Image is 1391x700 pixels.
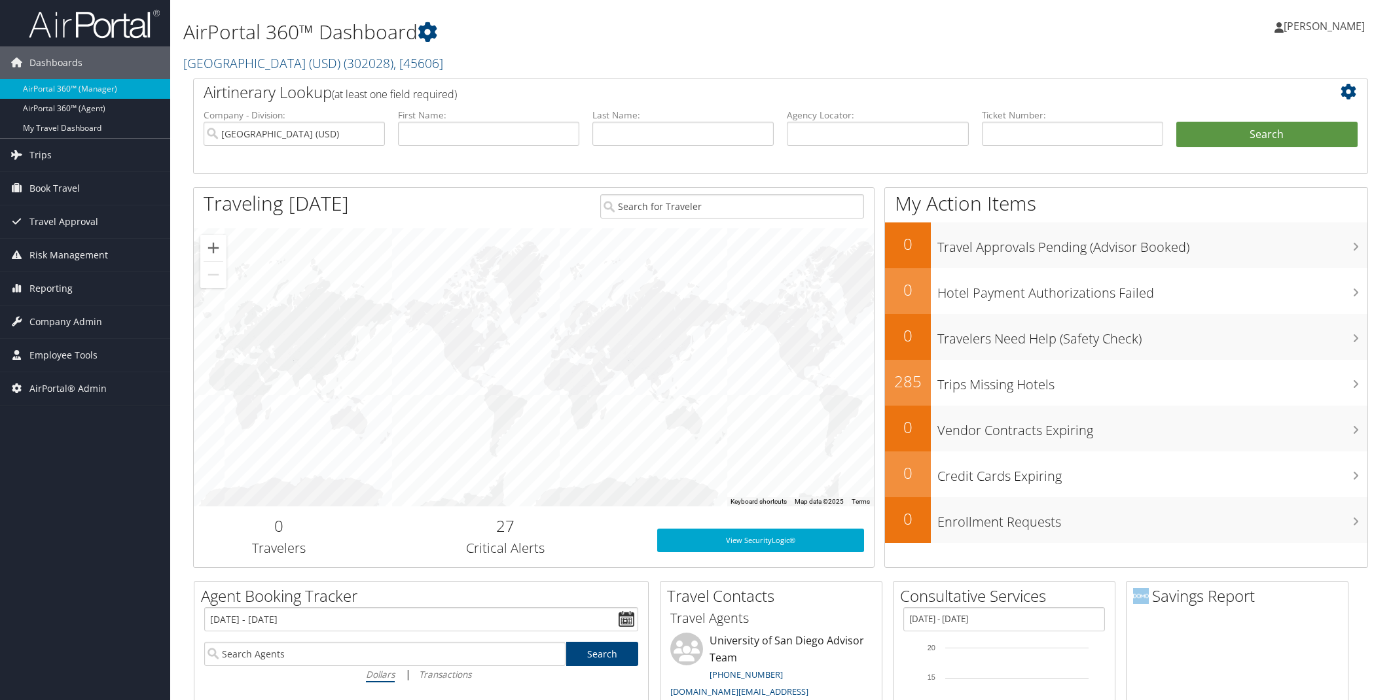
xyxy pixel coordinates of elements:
h3: Trips Missing Hotels [937,369,1367,394]
h3: Critical Alerts [374,539,638,557]
tspan: 20 [928,644,935,652]
a: Search [566,642,639,666]
span: Company Admin [29,306,102,338]
h2: 0 [885,324,931,347]
span: Dashboards [29,46,82,79]
h3: Travel Approvals Pending (Advisor Booked) [937,232,1367,256]
span: (at least one field required) [332,87,457,101]
label: Company - Division: [204,109,385,122]
a: 0Travelers Need Help (Safety Check) [885,314,1367,360]
span: Map data ©2025 [795,498,844,505]
a: 285Trips Missing Hotels [885,360,1367,406]
i: Dollars [366,668,395,680]
img: Google [197,489,240,506]
span: Employee Tools [29,339,98,372]
span: Trips [29,139,52,171]
h2: 27 [374,515,638,537]
a: 0Credit Cards Expiring [885,451,1367,497]
span: Book Travel [29,172,80,205]
a: 0Hotel Payment Authorizations Failed [885,268,1367,314]
input: Search for Traveler [600,194,864,219]
h2: 0 [885,279,931,301]
h1: AirPortal 360™ Dashboard [183,18,980,46]
button: Zoom out [200,262,226,288]
h3: Hotel Payment Authorizations Failed [937,277,1367,302]
button: Search [1176,122,1358,148]
h3: Vendor Contracts Expiring [937,415,1367,440]
img: airportal-logo.png [29,9,160,39]
a: View SecurityLogic® [657,529,864,552]
label: First Name: [398,109,579,122]
h2: Airtinerary Lookup [204,81,1260,103]
button: Zoom in [200,235,226,261]
h2: Savings Report [1133,585,1348,607]
button: Keyboard shortcuts [731,497,787,506]
h3: Travel Agents [670,609,872,627]
span: Reporting [29,272,73,305]
label: Agency Locator: [787,109,968,122]
input: Search Agents [204,642,566,666]
span: AirPortal® Admin [29,372,107,405]
tspan: 15 [928,673,935,681]
h3: Credit Cards Expiring [937,461,1367,485]
a: [PHONE_NUMBER] [710,669,783,680]
a: 0Vendor Contracts Expiring [885,406,1367,451]
h3: Travelers [204,539,354,557]
a: 0Enrollment Requests [885,497,1367,543]
a: 0Travel Approvals Pending (Advisor Booked) [885,222,1367,268]
h2: 0 [885,508,931,530]
span: , [ 45606 ] [393,54,443,72]
h2: 285 [885,370,931,393]
a: [PERSON_NAME] [1274,7,1378,46]
img: domo-logo.png [1133,588,1149,604]
h2: 0 [885,462,931,484]
a: Terms (opens in new tab) [852,498,870,505]
h2: 0 [885,233,931,255]
h1: My Action Items [885,190,1367,217]
h2: Travel Contacts [667,585,882,607]
label: Last Name: [592,109,774,122]
span: [PERSON_NAME] [1284,19,1365,33]
h3: Enrollment Requests [937,506,1367,531]
h3: Travelers Need Help (Safety Check) [937,323,1367,348]
i: Transactions [419,668,471,680]
h2: 0 [885,416,931,438]
label: Ticket Number: [982,109,1163,122]
div: | [204,666,638,682]
h2: Consultative Services [900,585,1115,607]
a: [GEOGRAPHIC_DATA] (USD) [183,54,443,72]
h2: Agent Booking Tracker [201,585,648,607]
span: Risk Management [29,239,108,271]
span: ( 302028 ) [344,54,393,72]
span: Travel Approval [29,205,98,238]
h1: Traveling [DATE] [204,190,349,217]
a: Open this area in Google Maps (opens a new window) [197,489,240,506]
h2: 0 [204,515,354,537]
